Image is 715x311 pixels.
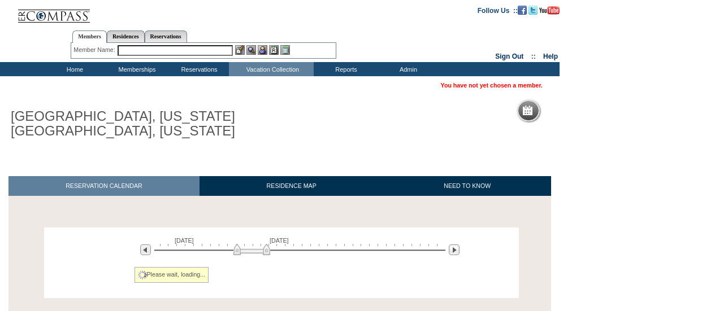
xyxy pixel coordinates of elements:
a: Subscribe to our YouTube Channel [539,6,560,13]
td: Reports [314,62,376,76]
a: RESIDENCE MAP [200,176,384,196]
td: Admin [376,62,438,76]
img: b_edit.gif [235,45,245,55]
td: Memberships [105,62,167,76]
td: Follow Us :: [478,6,518,15]
span: [DATE] [175,237,194,244]
span: You have not yet chosen a member. [441,82,543,89]
img: Become our fan on Facebook [518,6,527,15]
img: Impersonate [258,45,267,55]
h5: Reservation Calendar [537,107,623,115]
a: Residences [107,30,145,42]
a: RESERVATION CALENDAR [8,176,200,196]
div: Please wait, loading... [135,267,209,283]
img: Previous [140,244,151,255]
td: Vacation Collection [229,62,314,76]
img: b_calculator.gif [280,45,290,55]
img: spinner2.gif [138,270,147,279]
a: Help [543,52,558,60]
img: Subscribe to our YouTube Channel [539,6,560,15]
img: Reservations [269,45,279,55]
img: Next [449,244,460,255]
img: Follow us on Twitter [528,6,538,15]
span: :: [531,52,536,60]
span: [DATE] [270,237,289,244]
td: Reservations [167,62,229,76]
img: View [246,45,256,55]
div: Member Name: [73,45,117,55]
td: Home [42,62,105,76]
h1: [GEOGRAPHIC_DATA], [US_STATE][GEOGRAPHIC_DATA], [US_STATE] [8,107,262,141]
a: Sign Out [495,52,523,60]
a: Reservations [145,30,187,42]
a: NEED TO KNOW [383,176,551,196]
a: Members [72,30,107,43]
a: Become our fan on Facebook [518,6,527,13]
a: Follow us on Twitter [528,6,538,13]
